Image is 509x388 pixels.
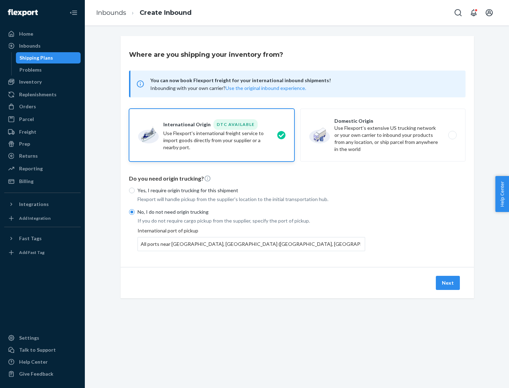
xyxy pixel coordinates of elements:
[19,165,43,172] div: Reporting
[129,209,135,215] input: No, I do not need origin trucking
[19,178,34,185] div: Billing
[138,227,365,251] div: International port of pickup
[19,103,36,110] div: Orders
[4,114,81,125] a: Parcel
[19,334,39,341] div: Settings
[129,50,283,59] h3: Where are you shipping your inventory from?
[495,176,509,212] button: Help Center
[451,6,465,20] button: Open Search Box
[4,150,81,162] a: Returns
[4,356,81,368] a: Help Center
[138,196,365,203] p: Flexport will handle pickup from the supplier's location to the initial transportation hub.
[4,213,81,224] a: Add Integration
[138,208,365,216] p: No, I do not need origin trucking
[96,9,126,17] a: Inbounds
[150,76,457,85] span: You can now book Flexport freight for your international inbound shipments!
[4,332,81,344] a: Settings
[19,91,57,98] div: Replenishments
[19,152,38,159] div: Returns
[19,235,42,242] div: Fast Tags
[150,85,306,91] span: Inbounding with your own carrier?
[19,116,34,123] div: Parcel
[19,346,56,353] div: Talk to Support
[19,66,42,73] div: Problems
[4,40,81,51] a: Inbounds
[129,188,135,193] input: Yes, I require origin trucking for this shipment
[4,89,81,100] a: Replenishments
[16,64,81,75] a: Problems
[4,101,81,112] a: Orders
[4,76,81,87] a: Inventory
[19,140,30,147] div: Prep
[4,368,81,380] button: Give Feedback
[19,128,36,135] div: Freight
[226,85,306,92] button: Use the original inbound experience.
[19,370,53,377] div: Give Feedback
[129,175,466,183] p: Do you need origin trucking?
[19,78,42,85] div: Inventory
[138,217,365,224] p: If you do not require cargo pickup from the supplier, specify the port of pickup.
[19,30,33,37] div: Home
[4,138,81,150] a: Prep
[19,215,51,221] div: Add Integration
[4,126,81,138] a: Freight
[436,276,460,290] button: Next
[19,249,45,255] div: Add Fast Tag
[66,6,81,20] button: Close Navigation
[467,6,481,20] button: Open notifications
[19,201,49,208] div: Integrations
[4,344,81,356] a: Talk to Support
[19,42,41,49] div: Inbounds
[482,6,496,20] button: Open account menu
[4,163,81,174] a: Reporting
[19,358,48,365] div: Help Center
[19,54,53,61] div: Shipping Plans
[4,233,81,244] button: Fast Tags
[90,2,197,23] ol: breadcrumbs
[4,247,81,258] a: Add Fast Tag
[4,176,81,187] a: Billing
[16,52,81,63] a: Shipping Plans
[138,187,365,194] p: Yes, I require origin trucking for this shipment
[4,28,81,40] a: Home
[140,9,192,17] a: Create Inbound
[8,9,38,16] img: Flexport logo
[4,199,81,210] button: Integrations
